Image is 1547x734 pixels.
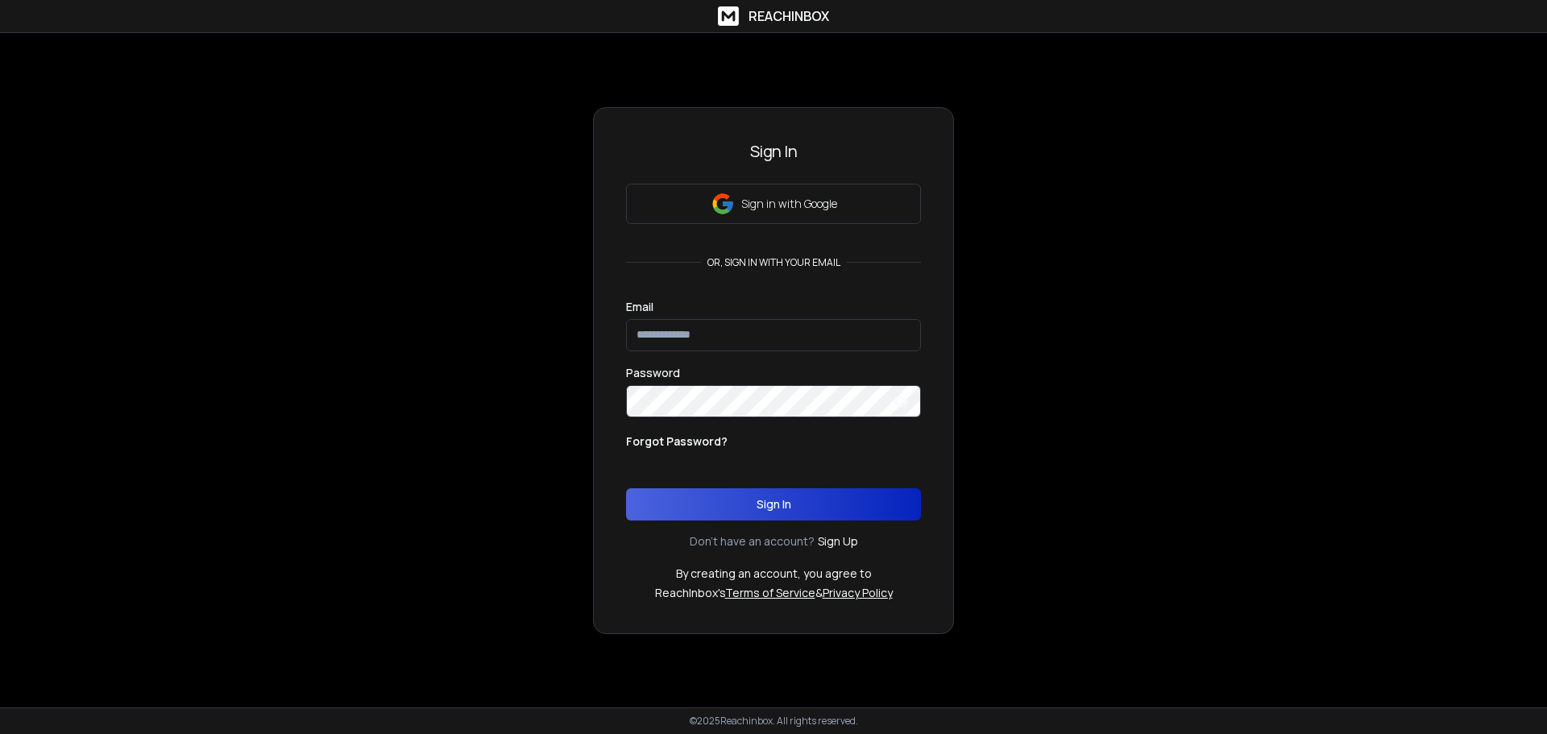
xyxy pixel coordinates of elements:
[690,533,815,549] p: Don't have an account?
[749,6,829,26] h1: ReachInbox
[626,184,921,224] button: Sign in with Google
[701,256,847,269] p: or, sign in with your email
[626,488,921,520] button: Sign In
[626,367,680,379] label: Password
[725,585,815,600] a: Terms of Service
[626,140,921,163] h3: Sign In
[626,301,653,313] label: Email
[741,196,837,212] p: Sign in with Google
[655,585,893,601] p: ReachInbox's &
[626,433,728,450] p: Forgot Password?
[690,715,858,728] p: © 2025 Reachinbox. All rights reserved.
[823,585,893,600] a: Privacy Policy
[818,533,858,549] a: Sign Up
[718,6,829,26] a: ReachInbox
[676,566,872,582] p: By creating an account, you agree to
